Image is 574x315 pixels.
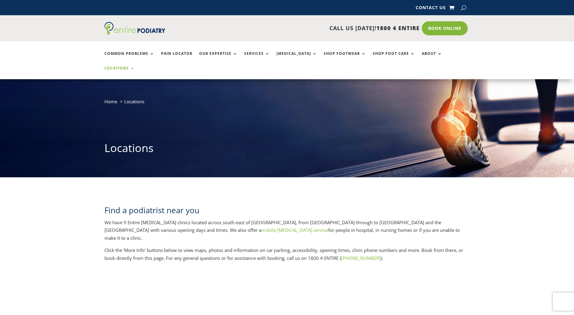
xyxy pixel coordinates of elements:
[199,51,238,65] a: Our Expertise
[124,98,144,104] span: Locations
[373,51,415,65] a: Shop Foot Care
[104,66,135,79] a: Locations
[376,24,420,32] span: 1800 4 ENTIRE
[189,24,420,32] p: CALL US [DATE]!
[244,51,270,65] a: Services
[104,30,165,36] a: Entire Podiatry
[104,51,154,65] a: Common Problems
[104,98,117,104] a: Home
[104,97,470,110] nav: breadcrumb
[422,21,468,35] a: Book Online
[161,51,192,65] a: Pain Locator
[276,51,317,65] a: [MEDICAL_DATA]
[422,51,442,65] a: About
[104,246,470,262] p: Click the ‘More Info’ buttons below to view maps, photos and information on car parking, accessib...
[416,5,446,12] a: Contact Us
[104,22,165,35] img: logo (1)
[104,140,470,159] h1: Locations
[104,219,470,247] p: We have 9 Entire [MEDICAL_DATA] clinics located across south-east of [GEOGRAPHIC_DATA], from [GEO...
[261,227,328,233] a: mobile [MEDICAL_DATA] service
[104,205,470,219] h2: Find a podiatrist near you
[341,255,381,261] a: [PHONE_NUMBER]
[324,51,366,65] a: Shop Footwear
